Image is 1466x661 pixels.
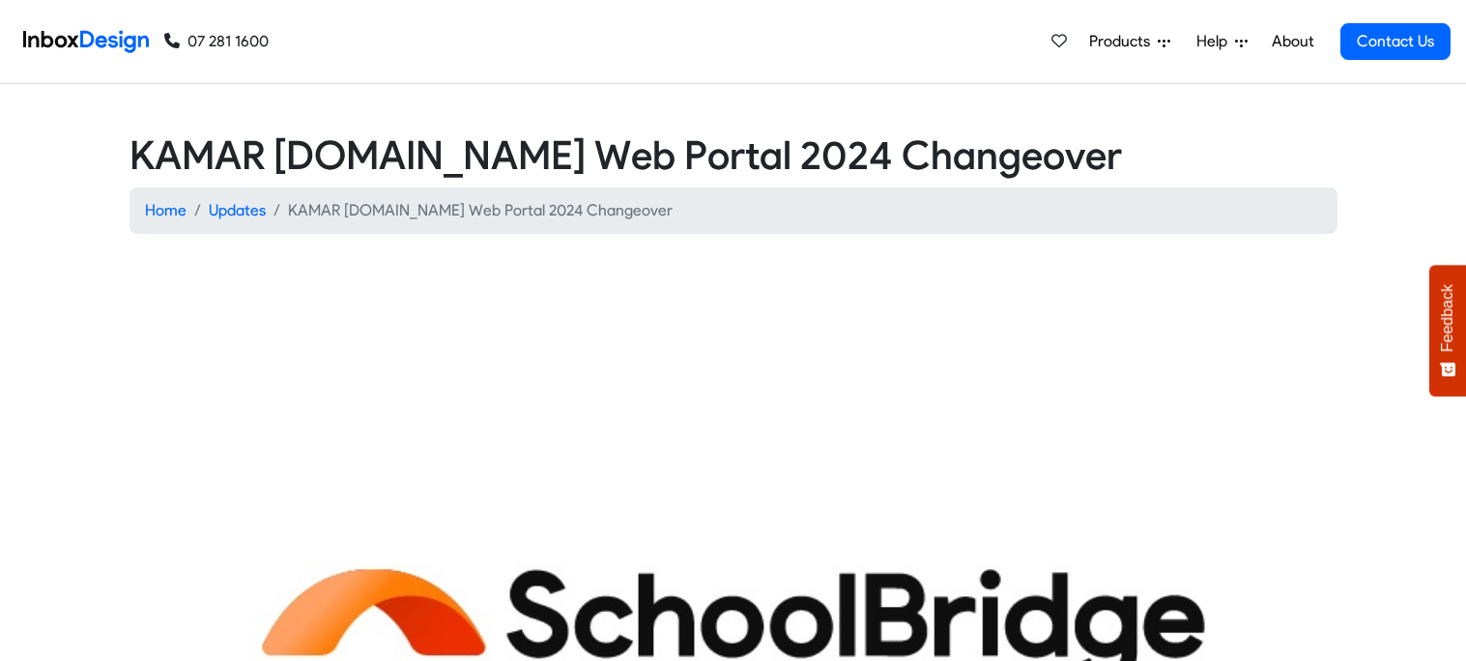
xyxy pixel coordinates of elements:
a: 07 281 1600 [164,30,269,53]
a: Updates [209,201,266,219]
span: Products [1089,30,1158,53]
a: Contact Us [1340,23,1451,60]
li: KAMAR [DOMAIN_NAME] Web Portal 2024 Changeover [266,199,673,222]
button: Feedback - Show survey [1429,265,1466,396]
a: Products [1081,22,1178,61]
a: Home [145,201,187,219]
span: Feedback [1439,284,1456,352]
span: Help [1196,30,1235,53]
a: Help [1189,22,1255,61]
h2: KAMAR [DOMAIN_NAME] Web Portal 2024 Changeover [129,130,1337,180]
a: About [1266,22,1319,61]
